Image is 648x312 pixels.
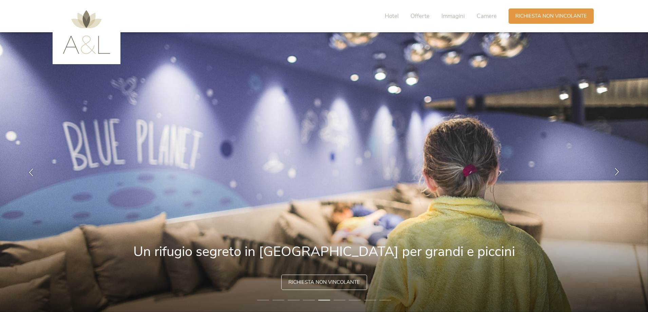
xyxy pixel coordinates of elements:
span: Richiesta non vincolante [515,13,587,20]
span: Immagini [441,12,465,20]
span: Richiesta non vincolante [288,279,360,286]
span: Hotel [385,12,399,20]
img: AMONTI & LUNARIS Wellnessresort [63,10,110,54]
span: Camere [477,12,497,20]
span: Offerte [411,12,430,20]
